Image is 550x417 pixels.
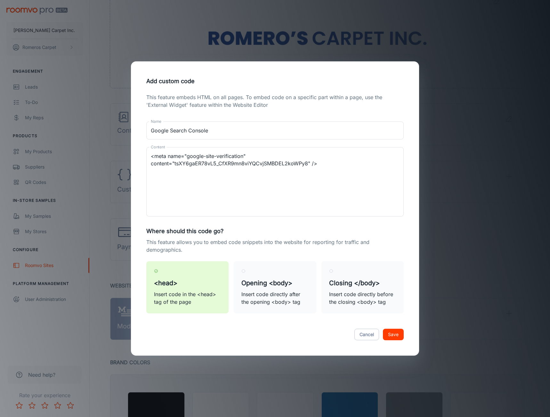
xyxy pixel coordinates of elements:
[354,329,379,340] button: Cancel
[154,278,221,288] h5: <head>
[151,153,399,211] textarea: <meta name="google-site-verification" content="tsXY6gaER78vL5_CfXR9mn8viYQCvjSMBDEL2koWPy8" />
[234,261,316,313] label: Opening <body>Insert code directly after the opening <body> tag
[151,119,161,124] label: Name
[146,238,404,254] p: This feature allows you to embed code snippets into the website for reporting for traffic and dem...
[146,227,404,236] h6: Where should this code go?
[146,122,404,139] input: Set a name for your code snippet
[151,144,165,150] label: Content
[139,69,411,93] h2: Add custom code
[329,290,396,306] p: Insert code directly before the closing <body> tag
[241,278,308,288] h5: Opening <body>
[321,261,404,313] label: Closing </body>Insert code directly before the closing <body> tag
[154,290,221,306] p: Insert code in the <head> tag of the page
[329,278,396,288] h5: Closing </body>
[241,290,308,306] p: Insert code directly after the opening <body> tag
[146,261,229,313] label: <head>Insert code in the <head> tag of the page
[383,329,404,340] button: Save
[146,93,404,109] p: This feature embeds HTML on all pages. To embed code on a specific part within a page, use the 'E...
